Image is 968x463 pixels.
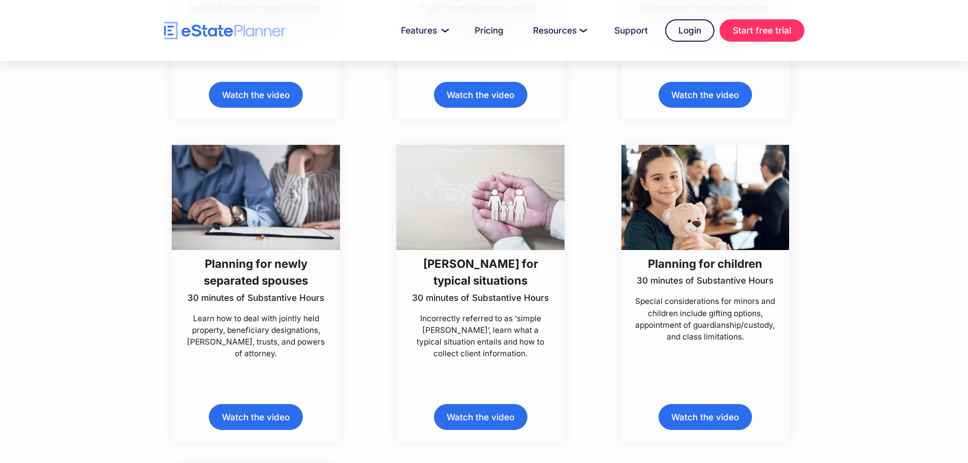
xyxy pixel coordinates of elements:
[659,82,752,108] a: Watch the video
[637,255,773,272] h3: Planning for children
[621,145,790,343] a: Planning for children30 minutes of Substantive HoursSpecial considerations for minors and childre...
[434,82,527,108] a: Watch the video
[209,82,302,108] a: Watch the video
[172,145,340,360] a: Planning for newly separated spouses30 minutes of Substantive HoursLearn how to deal with jointly...
[389,20,457,41] a: Features
[659,404,752,430] a: Watch the video
[602,20,660,41] a: Support
[521,20,597,41] a: Resources
[411,255,551,289] h3: [PERSON_NAME] for typical situations
[637,274,773,287] p: 30 minutes of Substantive Hours
[164,22,286,40] a: home
[396,145,565,360] a: [PERSON_NAME] for typical situations30 minutes of Substantive HoursIncorrectly referred to as ‘si...
[462,20,516,41] a: Pricing
[411,292,551,304] p: 30 minutes of Substantive Hours
[209,404,302,430] a: Watch the video
[186,313,326,360] p: Learn how to deal with jointly held property, beneficiary designations, [PERSON_NAME], trusts, an...
[434,404,527,430] a: Watch the video
[411,313,551,360] p: Incorrectly referred to as ‘simple [PERSON_NAME]’, learn what a typical situation entails and how...
[665,19,714,42] a: Login
[186,292,326,304] p: 30 minutes of Substantive Hours
[720,19,804,42] a: Start free trial
[635,295,775,343] p: Special considerations for minors and children include gifting options, appointment of guardiansh...
[186,255,326,289] h3: Planning for newly separated spouses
